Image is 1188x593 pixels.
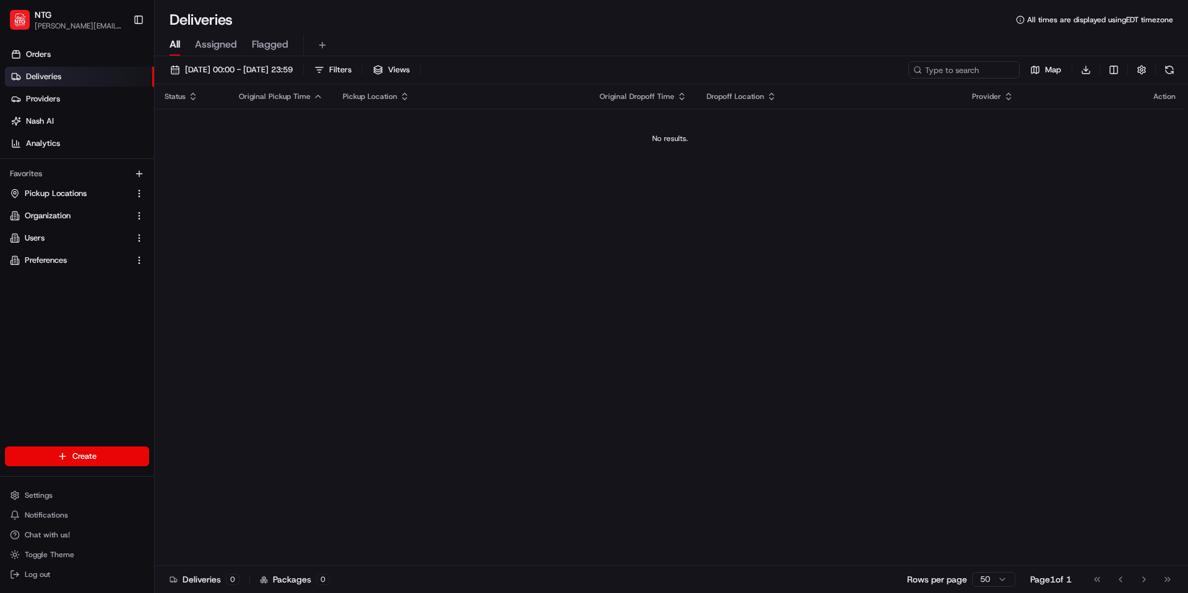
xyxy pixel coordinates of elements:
[25,255,67,266] span: Preferences
[1161,61,1178,79] button: Refresh
[25,188,87,199] span: Pickup Locations
[25,570,50,579] span: Log out
[343,92,397,101] span: Pickup Location
[195,37,237,52] span: Assigned
[160,134,1181,143] div: No results.
[5,45,154,64] a: Orders
[165,92,186,101] span: Status
[5,184,149,203] button: Pickup Locations
[252,37,288,52] span: Flagged
[1153,92,1176,101] div: Action
[600,92,674,101] span: Original Dropoff Time
[5,487,149,504] button: Settings
[10,188,129,199] a: Pickup Locations
[5,250,149,270] button: Preferences
[260,573,330,586] div: Packages
[35,9,51,21] button: NTG
[25,510,68,520] span: Notifications
[908,61,1020,79] input: Type to search
[329,64,351,75] span: Filters
[72,451,97,462] span: Create
[5,446,149,466] button: Create
[5,506,149,524] button: Notifications
[25,550,74,560] span: Toggle Theme
[10,255,129,266] a: Preferences
[707,92,764,101] span: Dropoff Location
[10,10,30,30] img: NTG
[388,64,410,75] span: Views
[170,10,233,30] h1: Deliveries
[26,49,51,60] span: Orders
[10,210,129,221] a: Organization
[5,89,154,109] a: Providers
[907,573,967,586] p: Rows per page
[972,92,1001,101] span: Provider
[25,210,71,221] span: Organization
[26,93,60,105] span: Providers
[25,530,70,540] span: Chat with us!
[170,573,239,586] div: Deliveries
[1045,64,1061,75] span: Map
[10,233,129,244] a: Users
[5,5,128,35] button: NTGNTG[PERSON_NAME][EMAIL_ADDRESS][PERSON_NAME][DOMAIN_NAME]
[25,233,45,244] span: Users
[1030,573,1072,586] div: Page 1 of 1
[5,566,149,583] button: Log out
[5,546,149,563] button: Toggle Theme
[5,111,154,131] a: Nash AI
[26,138,60,149] span: Analytics
[5,67,154,87] a: Deliveries
[26,116,54,127] span: Nash AI
[185,64,293,75] span: [DATE] 00:00 - [DATE] 23:59
[26,71,61,82] span: Deliveries
[1025,61,1067,79] button: Map
[5,206,149,226] button: Organization
[239,92,311,101] span: Original Pickup Time
[5,228,149,248] button: Users
[226,574,239,585] div: 0
[5,526,149,544] button: Chat with us!
[170,37,180,52] span: All
[35,21,123,31] button: [PERSON_NAME][EMAIL_ADDRESS][PERSON_NAME][DOMAIN_NAME]
[1027,15,1173,25] span: All times are displayed using EDT timezone
[316,574,330,585] div: 0
[5,164,149,184] div: Favorites
[25,490,53,500] span: Settings
[368,61,415,79] button: Views
[309,61,357,79] button: Filters
[165,61,298,79] button: [DATE] 00:00 - [DATE] 23:59
[5,134,154,153] a: Analytics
